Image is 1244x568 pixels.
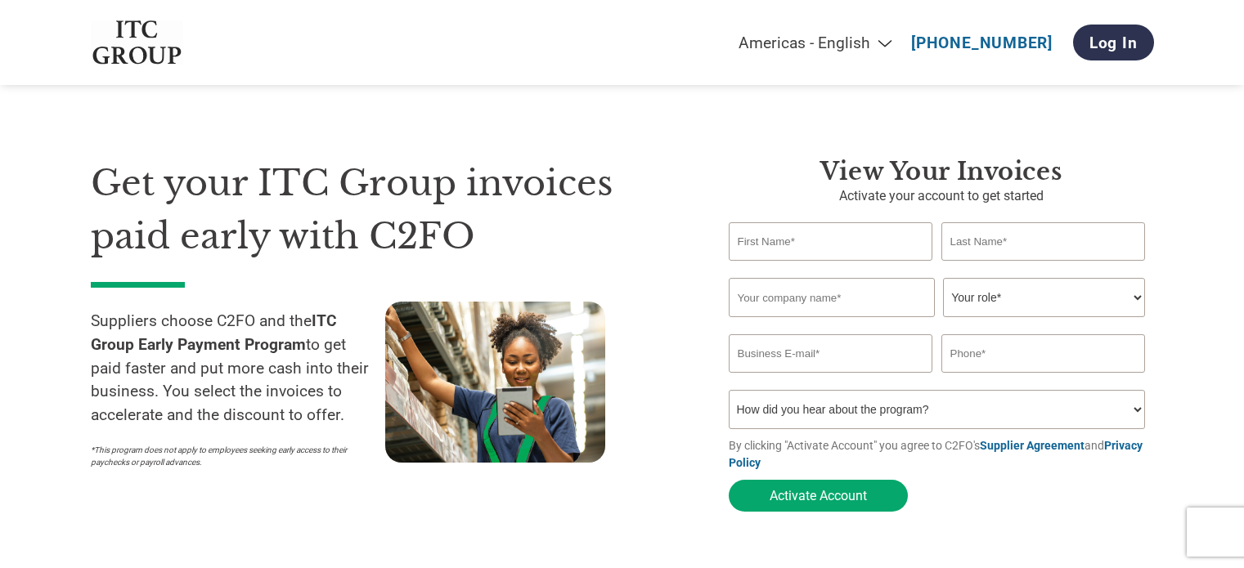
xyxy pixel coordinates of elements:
div: Inavlid Phone Number [941,374,1146,383]
a: [PHONE_NUMBER] [911,34,1053,52]
button: Activate Account [729,480,908,512]
img: ITC Group [91,20,184,65]
p: Suppliers choose C2FO and the to get paid faster and put more cash into their business. You selec... [91,310,385,427]
input: Invalid Email format [729,334,933,373]
p: By clicking "Activate Account" you agree to C2FO's and [729,437,1154,472]
a: Log In [1073,25,1154,60]
h3: View Your Invoices [729,157,1154,186]
p: *This program does not apply to employees seeking early access to their paychecks or payroll adva... [91,444,369,468]
div: Inavlid Email Address [729,374,933,383]
p: Activate your account to get started [729,186,1154,206]
input: First Name* [729,222,933,261]
a: Supplier Agreement [980,439,1085,452]
input: Last Name* [941,222,1146,261]
img: supply chain worker [385,302,605,463]
input: Phone* [941,334,1146,373]
div: Invalid last name or last name is too long [941,262,1146,271]
strong: ITC Group Early Payment Program [91,311,337,354]
h1: Get your ITC Group invoices paid early with C2FO [91,157,680,262]
input: Your company name* [729,278,935,317]
a: Privacy Policy [729,439,1143,469]
div: Invalid company name or company name is too long [729,319,1146,328]
select: Title/Role [943,278,1145,317]
div: Invalid first name or first name is too long [729,262,933,271]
